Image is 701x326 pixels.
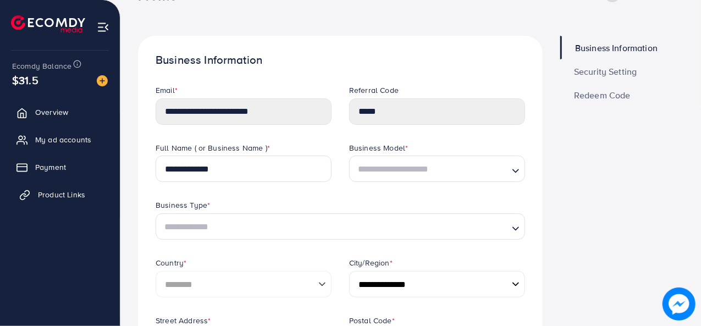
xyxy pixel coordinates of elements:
span: My ad accounts [35,134,91,145]
label: Business Type [156,200,210,211]
span: Ecomdy Balance [12,60,71,71]
a: Overview [8,101,112,123]
a: Product Links [8,184,112,206]
input: Search for option [161,219,507,236]
label: Postal Code [349,315,395,326]
div: Search for option [156,213,525,240]
span: Overview [35,107,68,118]
span: Security Setting [574,67,637,76]
span: Redeem Code [574,91,631,100]
span: Payment [35,162,66,173]
label: Street Address [156,315,211,326]
img: image [663,288,696,321]
img: logo [11,15,85,32]
label: Email [156,85,178,96]
input: Search for option [354,161,507,178]
span: $31.5 [12,72,38,88]
a: Payment [8,156,112,178]
label: Business Model [349,142,408,153]
h1: Business Information [156,53,525,67]
label: Referral Code [349,85,399,96]
img: image [97,75,108,86]
label: Country [156,257,186,268]
span: Business Information [575,43,658,52]
a: My ad accounts [8,129,112,151]
img: menu [97,21,109,34]
span: Product Links [38,189,85,200]
div: Search for option [349,156,525,182]
label: City/Region [349,257,393,268]
label: Full Name ( or Business Name ) [156,142,270,153]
